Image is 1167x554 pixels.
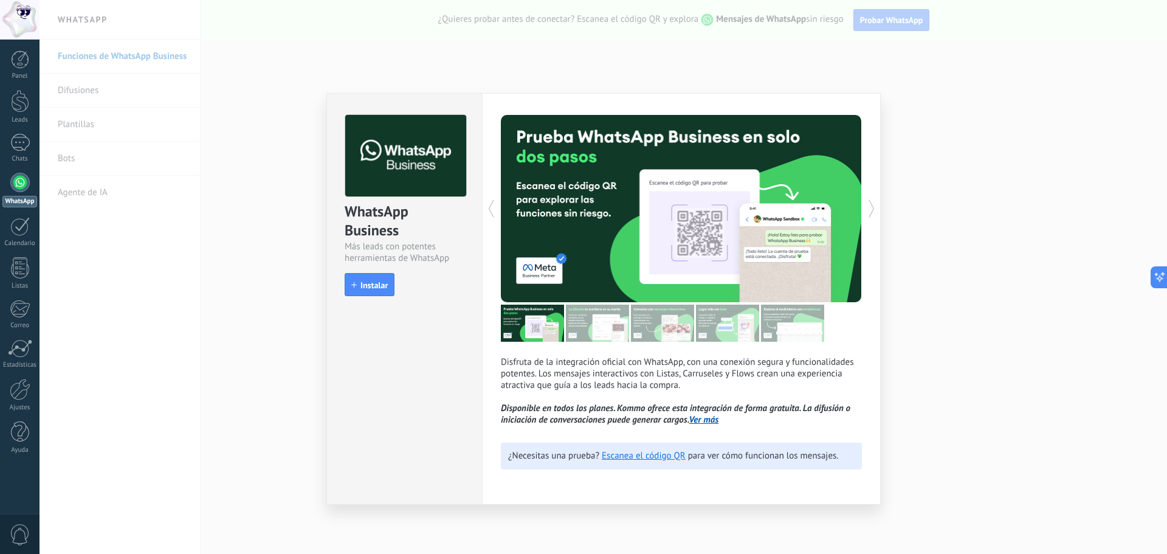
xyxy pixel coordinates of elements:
[761,305,824,342] img: tour_image_cc377002d0016b7ebaeb4dbe65cb2175.png
[2,446,38,454] div: Ayuda
[501,356,862,426] p: Disfruta de la integración oficial con WhatsApp, con una conexión segura y funcionalidades potent...
[2,404,38,412] div: Ajustes
[688,450,839,462] span: para ver cómo funcionan los mensajes.
[2,361,38,369] div: Estadísticas
[631,305,694,342] img: tour_image_1009fe39f4f058b759f0df5a2b7f6f06.png
[2,322,38,330] div: Correo
[2,240,38,248] div: Calendario
[508,450,599,462] span: ¿Necesitas una prueba?
[2,72,38,80] div: Panel
[2,196,37,207] div: WhatsApp
[360,281,388,289] span: Instalar
[345,115,466,197] img: logo_main.png
[2,116,38,124] div: Leads
[602,450,686,462] a: Escanea el código QR
[345,273,394,296] button: Instalar
[2,155,38,163] div: Chats
[501,305,564,342] img: tour_image_7a4924cebc22ed9e3259523e50fe4fd6.png
[689,414,719,426] a: Ver más
[345,202,464,241] div: WhatsApp Business
[345,241,464,264] div: Más leads con potentes herramientas de WhatsApp
[2,282,38,290] div: Listas
[696,305,759,342] img: tour_image_62c9952fc9cf984da8d1d2aa2c453724.png
[566,305,629,342] img: tour_image_cc27419dad425b0ae96c2716632553fa.png
[501,403,850,426] i: Disponible en todos los planes. Kommo ofrece esta integración de forma gratuita. La difusión o in...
